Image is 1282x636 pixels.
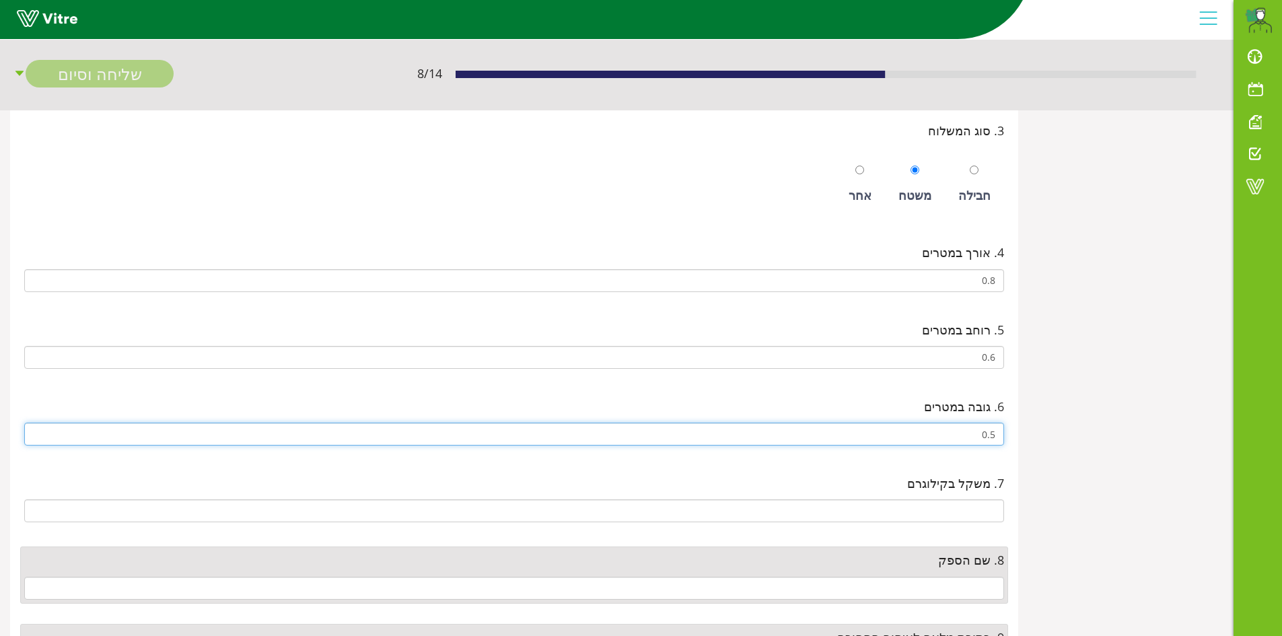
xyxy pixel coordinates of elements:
span: 4. אורך במטרים [922,243,1004,262]
span: caret-down [13,60,26,87]
span: 7. משקל בקילוגרם [907,474,1004,493]
div: משטח [898,186,931,205]
span: 5. רוחב במטרים [922,320,1004,339]
div: אחר [849,186,871,205]
span: 6. גובה במטרים [924,397,1004,416]
img: d79e9f56-8524-49d2-b467-21e72f93baff.png [1245,7,1272,34]
div: חבילה [958,186,991,205]
span: 8. שם הספק [938,551,1004,569]
span: 3. סוג המשלוח [928,121,1004,140]
span: 8 / 14 [417,64,442,83]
